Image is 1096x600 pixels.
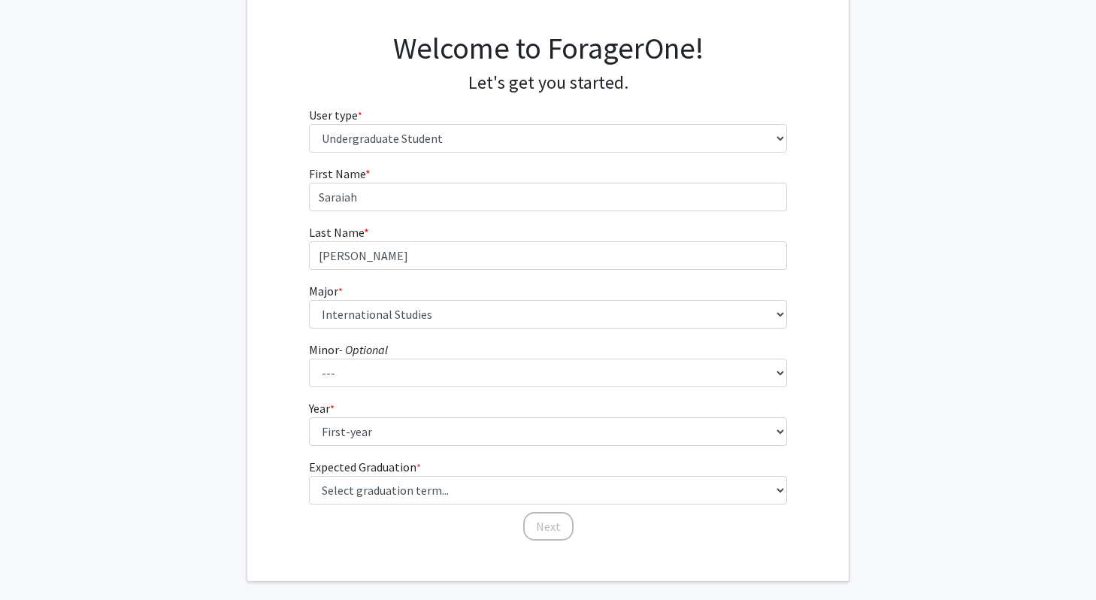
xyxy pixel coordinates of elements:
[523,512,574,541] button: Next
[309,30,788,66] h1: Welcome to ForagerOne!
[309,106,362,124] label: User type
[339,342,388,357] i: - Optional
[309,225,364,240] span: Last Name
[309,166,365,181] span: First Name
[309,458,421,476] label: Expected Graduation
[309,72,788,94] h4: Let's get you started.
[11,532,64,589] iframe: Chat
[309,341,388,359] label: Minor
[309,282,343,300] label: Major
[309,399,335,417] label: Year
